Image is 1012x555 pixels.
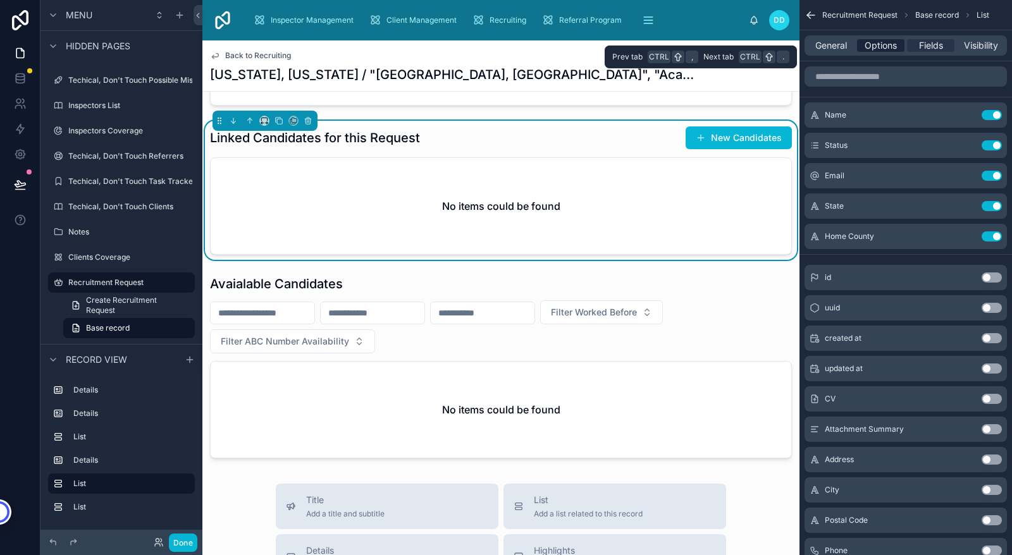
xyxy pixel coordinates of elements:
span: Record view [66,353,127,366]
h1: [US_STATE], [US_STATE] / "[GEOGRAPHIC_DATA], [GEOGRAPHIC_DATA]", "Acadia, [GEOGRAPHIC_DATA]" / Re... [210,66,697,83]
span: Visibility [964,39,998,52]
span: Title [306,494,385,506]
span: . [778,52,788,62]
span: Hidden pages [66,40,130,52]
label: Inspectors List [68,101,192,111]
span: Options [865,39,897,52]
a: Clients Coverage [48,247,195,267]
span: CV [825,394,836,404]
span: Recruitment Request [822,10,898,20]
span: Attachment Summary [825,424,904,434]
label: Inspectors Coverage [68,126,192,136]
span: Back to Recruiting [225,51,291,61]
a: Referral Program [538,9,631,32]
label: List [73,479,185,489]
span: Create Recruitment Request [86,295,187,315]
label: Techical, Don't Touch Clients [68,202,192,212]
a: Techical, Don't Touch Possible Misspelling [48,70,195,90]
span: Recruiting [490,15,526,25]
label: Recruitment Request [68,277,187,288]
span: uuid [825,303,840,313]
span: Name [825,110,846,120]
a: Create Recruitment Request [63,295,195,315]
div: scrollable content [40,374,202,530]
a: Techical, Don't Touch Referrers [48,146,195,166]
img: App logo [213,10,233,30]
a: Inspectors List [48,95,195,116]
a: Base record [63,318,195,338]
a: Techical, Don't Touch Task Tracker [48,171,195,192]
span: Next tab [703,52,734,62]
span: created at [825,333,861,343]
h2: No items could be found [442,198,560,214]
h1: Linked Candidates for this Request [210,129,420,147]
span: City [825,485,839,495]
label: Techical, Don't Touch Referrers [68,151,192,161]
button: Done [169,534,197,552]
a: Notes [48,222,195,242]
a: Back to Recruiting [210,51,291,61]
span: Ctrl [648,51,670,63]
a: Recruitment Request [48,272,195,293]
span: Add a title and subtitle [306,509,385,519]
span: Home County [825,231,874,241]
a: Recruiting [468,9,535,32]
span: Client Management [386,15,457,25]
a: Techical, Don't Touch Clients [48,197,195,217]
span: Base record [915,10,959,20]
span: Prev tab [612,52,643,62]
label: Details [73,385,190,395]
span: State [825,201,844,211]
span: updated at [825,363,863,374]
span: General [815,39,847,52]
label: Details [73,455,190,465]
a: Inspector Management [249,9,362,32]
span: Referral Program [559,15,622,25]
span: Ctrl [739,51,762,63]
button: TitleAdd a title and subtitle [276,484,498,529]
span: Fields [919,39,943,52]
span: Address [825,454,854,465]
span: Email [825,171,844,181]
span: Base record [86,323,130,333]
a: Candidates [48,343,195,363]
label: Techical, Don't Touch Task Tracker [68,176,196,186]
span: , [687,52,697,62]
a: Client Management [365,9,466,32]
span: DD [774,15,785,25]
label: Clients Coverage [68,252,192,262]
a: Inspectors Coverage [48,121,195,141]
label: Techical, Don't Touch Possible Misspelling [68,75,220,85]
span: List [977,10,989,20]
span: Postal Code [825,515,868,525]
div: scrollable content [243,6,749,34]
label: List [73,432,190,442]
button: New Candidates [686,126,792,149]
span: Inspector Management [271,15,354,25]
button: ListAdd a list related to this record [503,484,726,529]
span: Add a list related to this record [534,509,643,519]
span: id [825,272,831,283]
label: Details [73,408,190,418]
label: List [73,502,190,512]
span: Status [825,140,848,150]
label: Notes [68,227,192,237]
span: List [534,494,643,506]
span: Menu [66,9,92,21]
